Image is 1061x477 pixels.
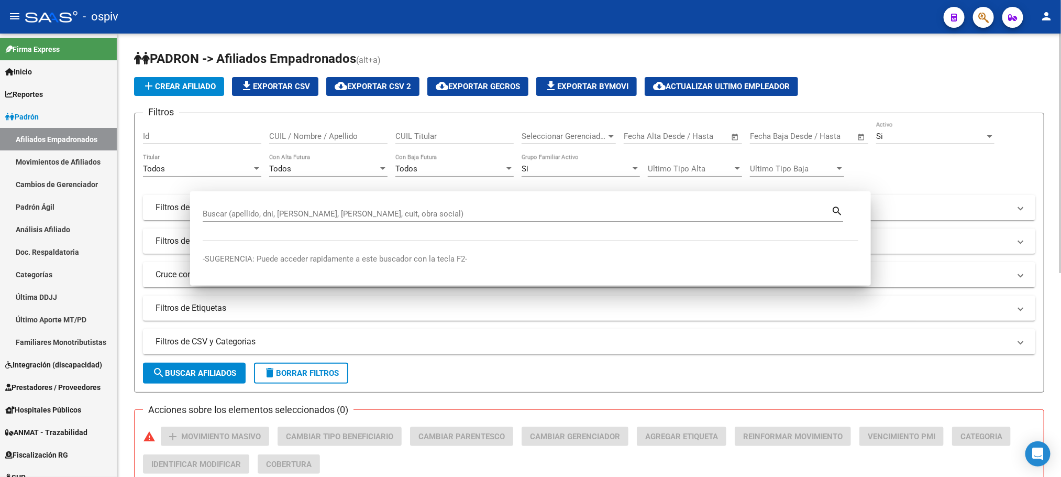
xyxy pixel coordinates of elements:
[5,382,101,393] span: Prestadores / Proveedores
[743,432,843,441] span: Reinformar Movimiento
[395,164,417,174] span: Todos
[203,253,858,265] p: -SUGERENCIA: Puede acceder rapidamente a este buscador con la tecla F2-
[730,131,742,143] button: Open calendar
[156,336,1010,348] mat-panel-title: Filtros de CSV y Categorias
[240,82,310,91] span: Exportar CSV
[436,82,520,91] span: Exportar GECROS
[750,132,792,141] input: Fecha inicio
[868,432,935,441] span: Vencimiento PMI
[167,430,179,443] mat-icon: add
[156,269,1010,280] mat-panel-title: Cruce con archivos importantes SSS
[266,460,312,469] span: Cobertura
[143,430,156,443] mat-icon: warning
[876,132,883,141] span: Si
[676,132,726,141] input: Fecha fin
[5,427,87,438] span: ANMAT - Trazabilidad
[645,432,718,441] span: Agregar Etiqueta
[156,235,1010,247] mat-panel-title: Filtros del Grupo Familiar
[335,80,347,92] mat-icon: cloud_download
[960,432,1002,441] span: Categoria
[653,82,790,91] span: Actualizar ultimo Empleador
[143,164,165,174] span: Todos
[142,80,155,92] mat-icon: add
[83,5,118,28] span: - ospiv
[286,432,393,441] span: Cambiar Tipo Beneficiario
[653,80,666,92] mat-icon: cloud_download
[831,204,843,216] mat-icon: search
[5,66,32,78] span: Inicio
[240,80,253,92] mat-icon: file_download
[545,82,628,91] span: Exportar Bymovi
[1025,441,1051,467] div: Open Intercom Messenger
[151,460,241,469] span: Identificar Modificar
[152,368,236,378] span: Buscar Afiliados
[5,111,39,123] span: Padrón
[545,80,557,92] mat-icon: file_download
[750,164,835,174] span: Ultimo Tipo Baja
[143,105,179,120] h3: Filtros
[156,202,1010,213] mat-panel-title: Filtros del Afiliado
[143,403,353,417] h3: Acciones sobre los elementos seleccionados (0)
[181,432,261,441] span: Movimiento Masivo
[335,82,411,91] span: Exportar CSV 2
[1040,10,1053,23] mat-icon: person
[648,164,733,174] span: Ultimo Tipo Alta
[152,366,165,379] mat-icon: search
[856,131,868,143] button: Open calendar
[802,132,853,141] input: Fecha fin
[269,164,291,174] span: Todos
[418,432,505,441] span: Cambiar Parentesco
[522,164,528,174] span: Si
[8,10,21,23] mat-icon: menu
[436,80,448,92] mat-icon: cloud_download
[263,366,276,379] mat-icon: delete
[356,55,381,65] span: (alt+a)
[522,132,606,141] span: Seleccionar Gerenciador
[156,302,1010,314] mat-panel-title: Filtros de Etiquetas
[142,82,216,91] span: Crear Afiliado
[624,132,666,141] input: Fecha inicio
[134,51,356,66] span: PADRON -> Afiliados Empadronados
[5,449,68,461] span: Fiscalización RG
[530,432,620,441] span: Cambiar Gerenciador
[5,404,81,416] span: Hospitales Públicos
[5,359,102,371] span: Integración (discapacidad)
[5,89,43,100] span: Reportes
[5,44,60,55] span: Firma Express
[263,368,339,378] span: Borrar Filtros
